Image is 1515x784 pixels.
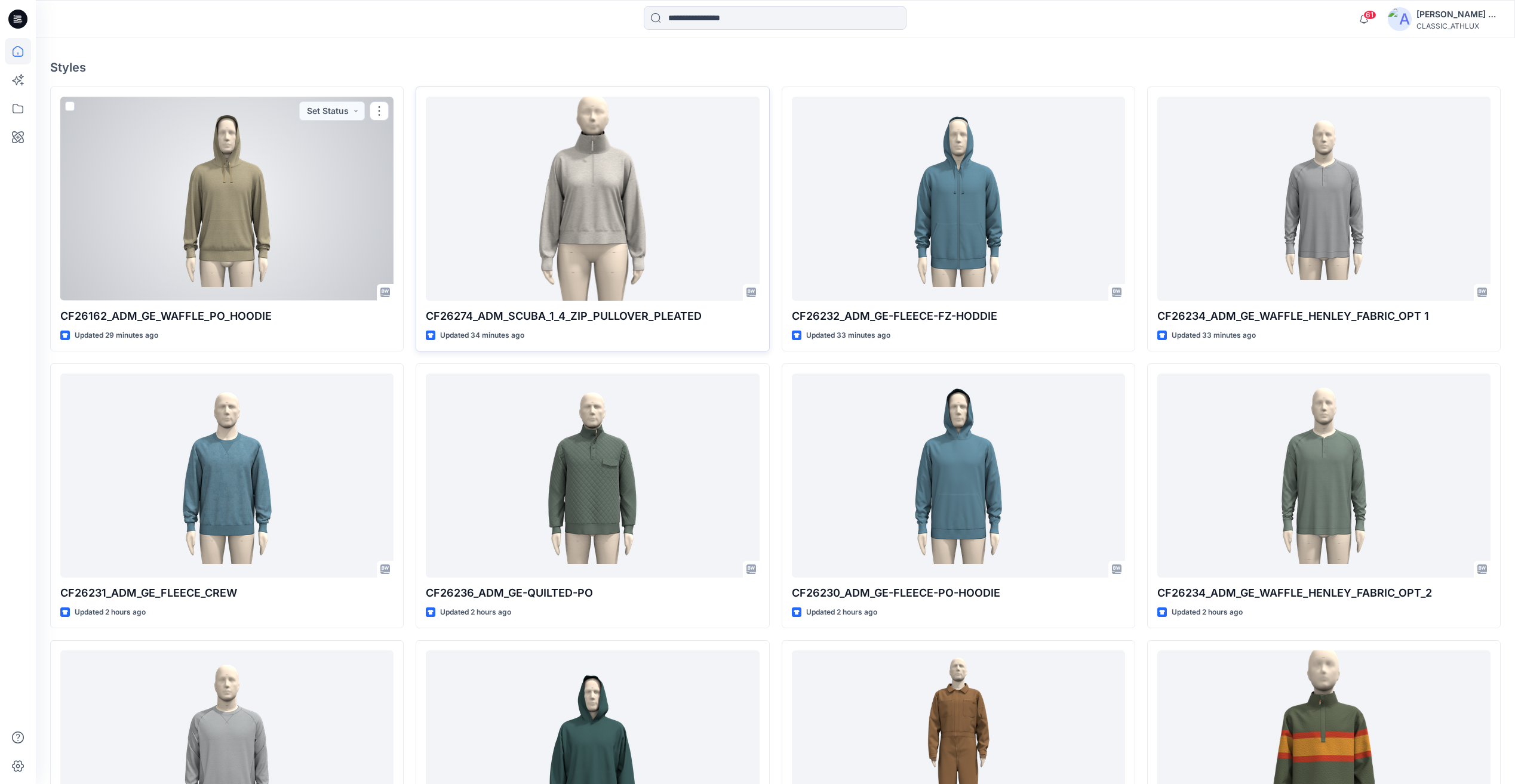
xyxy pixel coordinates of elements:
[1363,10,1376,20] span: 61
[426,374,759,577] a: CF26236_ADM_GE-QUILTED-PO
[60,374,394,577] a: CF26231_ADM_GE_FLEECE_CREW
[75,606,146,619] p: Updated 2 hours ago
[426,308,759,325] p: CF26274_ADM_SCUBA_1_4_ZIP_PULLOVER_PLEATED
[792,585,1125,601] p: CF26230_ADM_GE-FLEECE-PO-HOODIE
[75,329,158,342] p: Updated 29 minutes ago
[60,97,394,300] a: CF26162_ADM_GE_WAFFLE_PO_HOODIE
[1172,329,1256,342] p: Updated 33 minutes ago
[792,374,1125,577] a: CF26230_ADM_GE-FLEECE-PO-HOODIE
[1172,606,1243,619] p: Updated 2 hours ago
[60,585,394,601] p: CF26231_ADM_GE_FLEECE_CREW
[440,329,524,342] p: Updated 34 minutes ago
[440,606,511,619] p: Updated 2 hours ago
[1157,374,1491,577] a: CF26234_ADM_GE_WAFFLE_HENLEY_FABRIC_OPT_2
[1416,21,1500,30] div: CLASSIC_ATHLUX
[426,585,759,601] p: CF26236_ADM_GE-QUILTED-PO
[60,308,394,325] p: CF26162_ADM_GE_WAFFLE_PO_HOODIE
[1388,7,1412,31] img: avatar
[1157,308,1491,325] p: CF26234_ADM_GE_WAFFLE_HENLEY_FABRIC_OPT 1
[1416,7,1500,21] div: [PERSON_NAME] Cfai
[50,60,1501,75] h4: Styles
[426,97,759,300] a: CF26274_ADM_SCUBA_1_4_ZIP_PULLOVER_PLEATED
[792,308,1125,325] p: CF26232_ADM_GE-FLEECE-FZ-HODDIE
[1157,585,1491,601] p: CF26234_ADM_GE_WAFFLE_HENLEY_FABRIC_OPT_2
[1157,97,1491,300] a: CF26234_ADM_GE_WAFFLE_HENLEY_FABRIC_OPT 1
[806,329,890,342] p: Updated 33 minutes ago
[806,606,877,619] p: Updated 2 hours ago
[792,97,1125,300] a: CF26232_ADM_GE-FLEECE-FZ-HODDIE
